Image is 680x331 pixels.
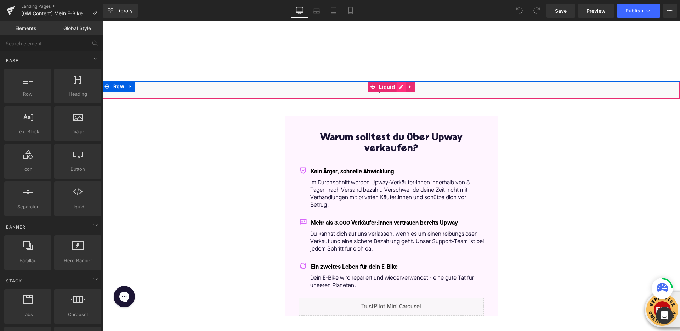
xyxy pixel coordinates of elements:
[51,21,103,35] a: Global Style
[208,158,381,188] p: Im Durchschnitt werden Upway-Verkäufer:innen innerhalb von 5 Tagen nach Versand bezahlt. Verschwe...
[617,4,660,18] button: Publish
[56,257,99,264] span: Hero Banner
[6,257,49,264] span: Parallax
[342,4,359,18] a: Mobile
[56,165,99,173] span: Button
[56,90,99,98] span: Heading
[103,4,138,18] a: New Library
[21,11,89,16] span: [GM Content] Mein E-Bike verkaufen
[5,57,19,64] span: Base
[5,277,23,284] span: Stack
[56,128,99,135] span: Image
[6,90,49,98] span: Row
[555,7,567,15] span: Save
[304,60,313,71] a: Expand / Collapse
[6,311,49,318] span: Tabs
[529,4,544,18] button: Redo
[6,128,49,135] span: Text Block
[21,4,103,9] a: Landing Pages
[625,8,643,13] span: Publish
[8,262,36,288] iframe: Gorgias live chat messenger
[6,203,49,211] span: Separator
[5,224,26,230] span: Banner
[209,199,356,205] span: Mehr als 3.000 Verkäufer:innen vertrauen bereits Upway
[208,253,381,268] p: Dein E-Bike wird repariert und wiederverwendet - eine gute Tat für unseren Planeten.
[24,60,33,71] a: Expand / Collapse
[56,203,99,211] span: Liquid
[308,4,325,18] a: Laptop
[275,60,294,71] span: Liquid
[56,311,99,318] span: Carousel
[586,7,606,15] span: Preview
[9,60,24,71] span: Row
[578,4,614,18] a: Preview
[209,243,295,249] span: Ein zweites Leben für dein E-Bike
[512,4,527,18] button: Undo
[208,209,381,232] p: Du kannst dich auf uns verlassen, wenn es um einen reibungslosen Verkauf und eine sichere Bezahlu...
[291,4,308,18] a: Desktop
[209,148,291,153] span: Kein Ärger, schnelle Abwicklung
[6,165,49,173] span: Icon
[197,112,381,134] h2: Warum solltest du über Upway verkaufen?
[656,307,673,324] div: Open Intercom Messenger
[325,4,342,18] a: Tablet
[116,7,133,14] span: Library
[663,4,677,18] button: More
